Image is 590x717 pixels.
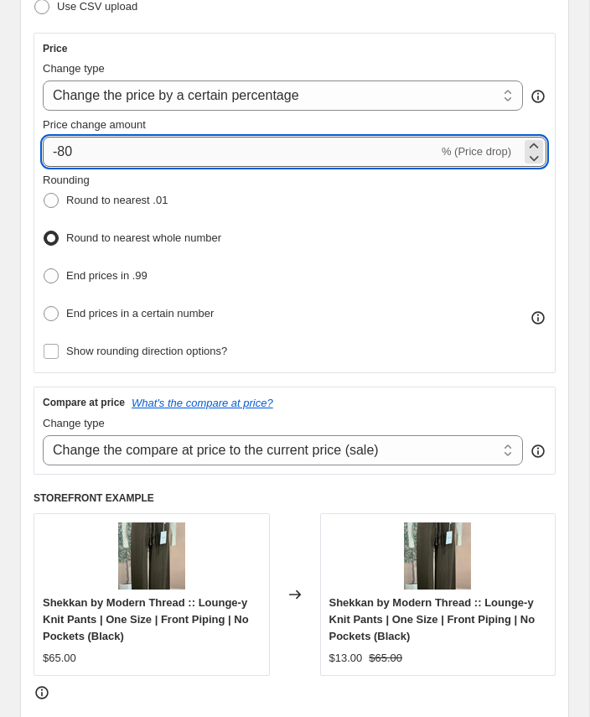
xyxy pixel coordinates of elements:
[404,522,471,590] img: IMG_0332_80x.jpg
[43,118,146,131] span: Price change amount
[329,650,363,667] div: $13.00
[43,137,438,167] input: -15
[530,88,546,105] div: help
[66,269,147,282] span: End prices in .99
[369,650,402,667] strike: $65.00
[118,522,185,590] img: IMG_0332_80x.jpg
[66,345,227,357] span: Show rounding direction options?
[34,491,556,505] h6: STOREFRONT EXAMPLE
[43,62,105,75] span: Change type
[43,396,125,409] h3: Compare at price
[43,417,105,429] span: Change type
[66,194,168,206] span: Round to nearest .01
[442,145,511,158] span: % (Price drop)
[43,174,90,186] span: Rounding
[43,650,76,667] div: $65.00
[132,397,273,409] button: What's the compare at price?
[530,443,546,460] div: help
[329,596,536,642] span: Shekkan by Modern Thread :: Lounge-y Knit Pants | One Size | Front Piping | No Pockets (Black)
[43,596,249,642] span: Shekkan by Modern Thread :: Lounge-y Knit Pants | One Size | Front Piping | No Pockets (Black)
[66,231,221,244] span: Round to nearest whole number
[43,42,67,55] h3: Price
[66,307,214,320] span: End prices in a certain number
